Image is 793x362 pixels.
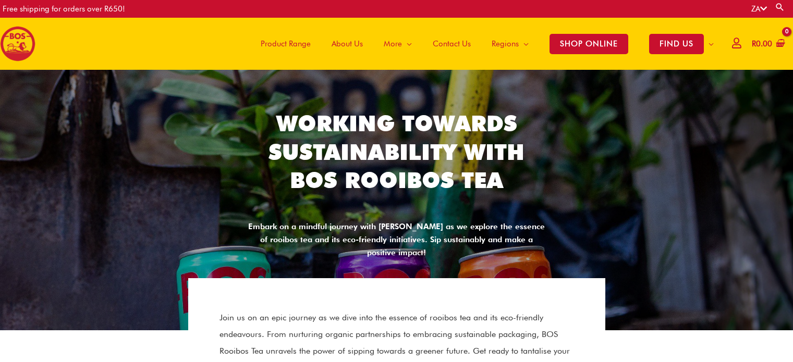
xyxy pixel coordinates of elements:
a: Search button [775,2,785,12]
a: ZA [751,4,767,14]
h2: Working Towards Sustainability With BOS Rooibos Tea [246,109,548,195]
nav: Site Navigation [242,18,724,70]
span: Contact Us [433,28,471,59]
a: Product Range [250,18,321,70]
a: More [373,18,422,70]
a: Regions [481,18,539,70]
span: About Us [332,28,363,59]
span: Regions [492,28,519,59]
span: SHOP ONLINE [550,34,628,54]
span: FIND US [649,34,704,54]
span: Product Range [261,28,311,59]
div: Embark on a mindful journey with [PERSON_NAME] as we explore the essence of rooibos tea and its e... [246,220,548,259]
span: More [384,28,402,59]
bdi: 0.00 [752,39,772,48]
span: R [752,39,756,48]
a: SHOP ONLINE [539,18,639,70]
a: Contact Us [422,18,481,70]
a: About Us [321,18,373,70]
a: View Shopping Cart, empty [750,32,785,56]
